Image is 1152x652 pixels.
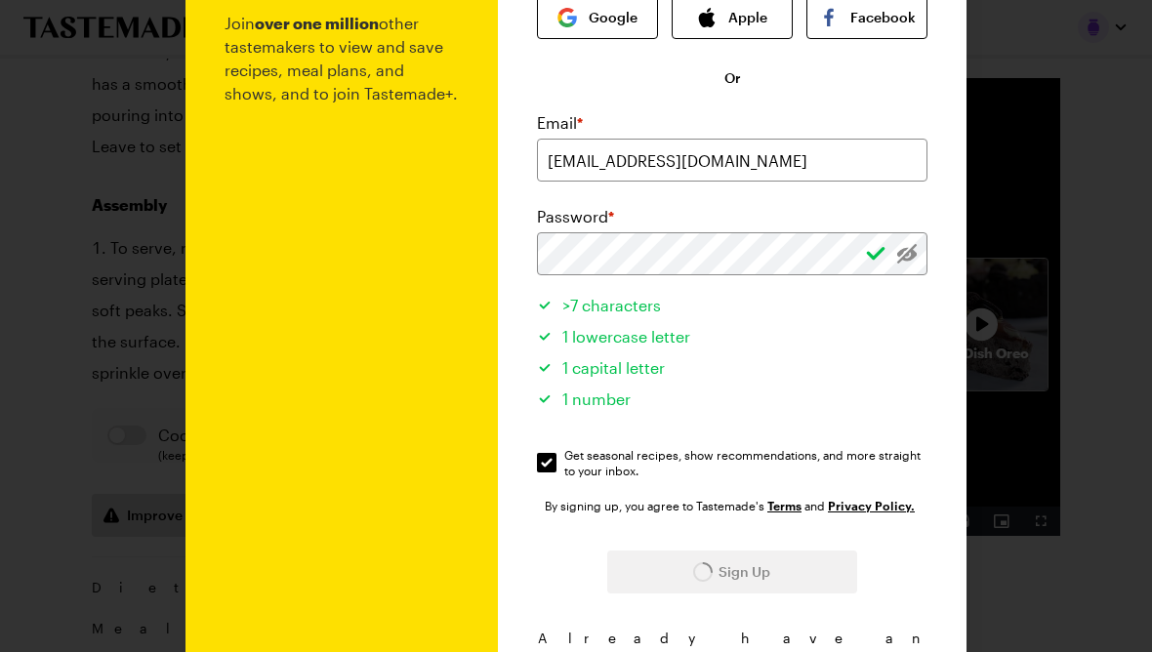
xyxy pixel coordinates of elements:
[828,497,915,513] a: Tastemade Privacy Policy
[537,453,556,472] input: Get seasonal recipes, show recommendations, and more straight to your inbox.
[724,68,741,88] span: Or
[562,389,631,408] span: 1 number
[562,296,661,314] span: >7 characters
[545,496,920,515] div: By signing up, you agree to Tastemade's and
[537,205,614,228] label: Password
[767,497,802,513] a: Tastemade Terms of Service
[537,111,583,135] label: Email
[562,327,690,346] span: 1 lowercase letter
[562,358,665,377] span: 1 capital letter
[255,14,379,32] b: over one million
[564,447,929,478] span: Get seasonal recipes, show recommendations, and more straight to your inbox.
